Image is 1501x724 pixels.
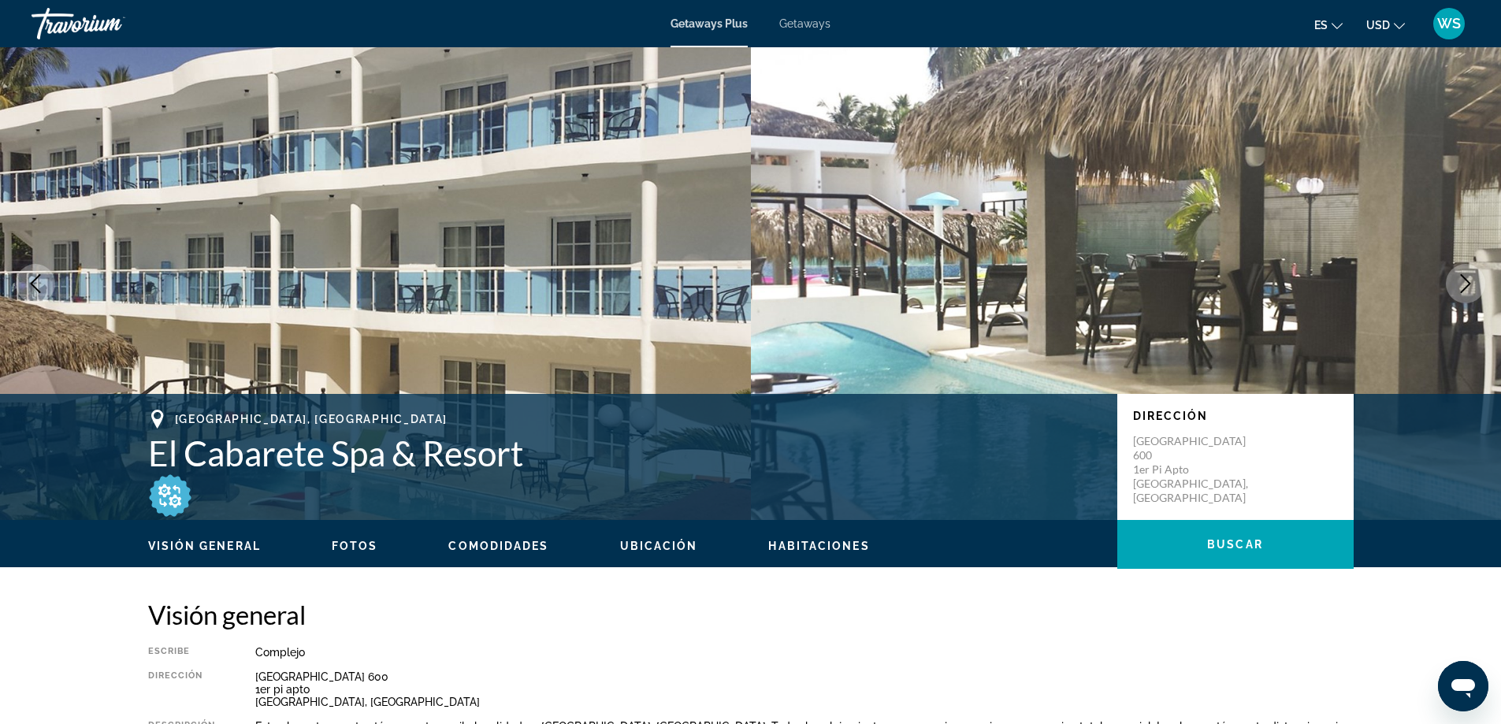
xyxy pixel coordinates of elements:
[175,413,448,425] span: [GEOGRAPHIC_DATA], [GEOGRAPHIC_DATA]
[779,17,830,30] a: Getaways
[332,540,378,552] span: Fotos
[620,540,698,552] span: Ubicación
[148,433,1102,473] h1: El Cabarete Spa & Resort
[332,539,378,553] button: Fotos
[1314,13,1343,36] button: Change language
[1366,13,1405,36] button: Change currency
[148,473,192,518] img: weeks_O.png
[1314,19,1328,32] span: es
[148,540,261,552] span: Visión general
[148,539,261,553] button: Visión general
[768,540,869,552] span: Habitaciones
[148,599,1354,630] h2: Visión general
[255,670,1354,708] div: [GEOGRAPHIC_DATA] 600 1er pi apto [GEOGRAPHIC_DATA], [GEOGRAPHIC_DATA]
[1446,264,1485,303] button: Next image
[620,539,698,553] button: Ubicación
[671,17,748,30] a: Getaways Plus
[1429,7,1469,40] button: User Menu
[448,540,548,552] span: Comodidades
[16,264,55,303] button: Previous image
[1438,661,1488,711] iframe: Botón para iniciar la ventana de mensajería
[1133,434,1259,505] p: [GEOGRAPHIC_DATA] 600 1er pi apto [GEOGRAPHIC_DATA], [GEOGRAPHIC_DATA]
[1133,410,1338,422] p: Dirección
[1366,19,1390,32] span: USD
[148,670,216,708] div: Dirección
[148,646,216,659] div: Escribe
[1207,538,1263,551] span: Buscar
[1117,520,1354,569] button: Buscar
[448,539,548,553] button: Comodidades
[768,539,869,553] button: Habitaciones
[255,646,1354,659] div: Complejo
[32,3,189,44] a: Travorium
[1437,16,1461,32] span: WS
